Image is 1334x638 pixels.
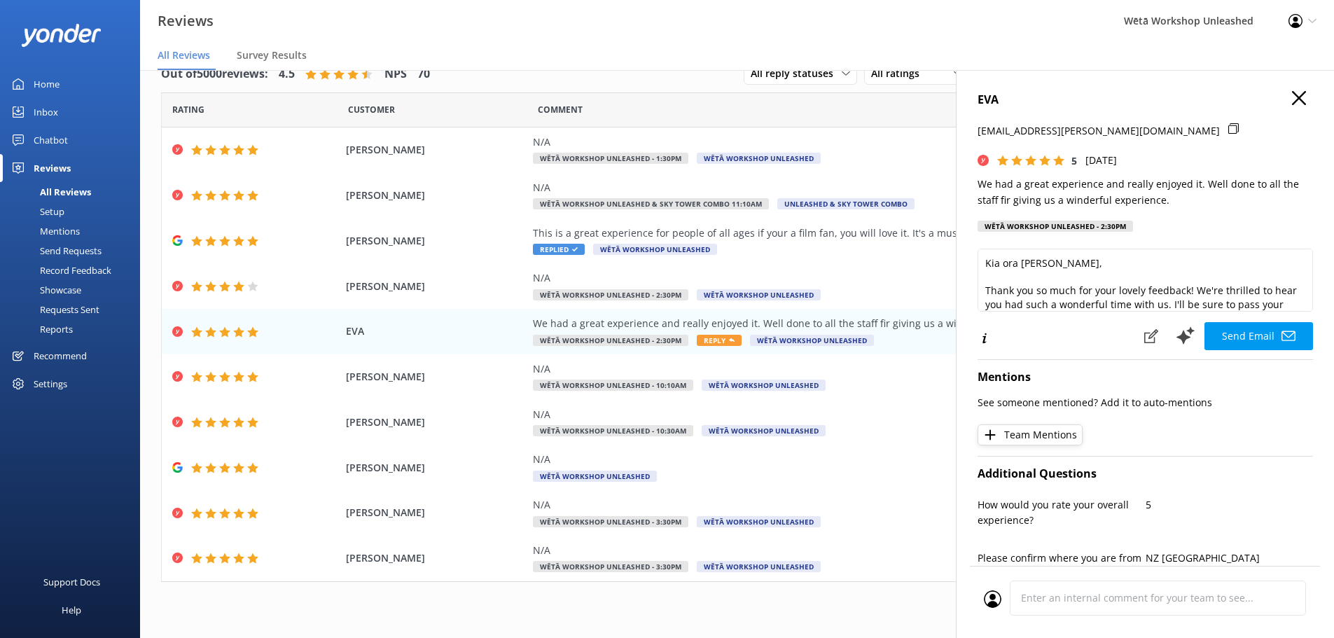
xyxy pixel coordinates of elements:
[346,233,527,249] span: [PERSON_NAME]
[978,497,1146,529] p: How would you rate your overall experience?
[346,505,527,520] span: [PERSON_NAME]
[34,98,58,126] div: Inbox
[8,241,102,261] div: Send Requests
[978,123,1220,139] p: [EMAIL_ADDRESS][PERSON_NAME][DOMAIN_NAME]
[348,103,395,116] span: Date
[8,221,80,241] div: Mentions
[533,425,693,436] span: Wētā Workshop Unleashed - 10:30am
[346,188,527,203] span: [PERSON_NAME]
[8,300,99,319] div: Requests Sent
[346,369,527,384] span: [PERSON_NAME]
[1071,154,1077,167] span: 5
[8,280,81,300] div: Showcase
[8,280,140,300] a: Showcase
[8,261,111,280] div: Record Feedback
[34,70,60,98] div: Home
[533,134,1170,150] div: N/A
[533,407,1170,422] div: N/A
[533,226,1170,241] div: This is a great experience for people of all ages if your a film fan, you will love it. It's a mu...
[697,561,821,572] span: Wētā Workshop Unleashed
[978,249,1313,312] textarea: Kia ora [PERSON_NAME], Thank you so much for your lovely feedback! We're thrilled to hear you had...
[978,424,1083,445] button: Team Mentions
[984,590,1001,608] img: user_profile.svg
[158,10,214,32] h3: Reviews
[8,261,140,280] a: Record Feedback
[1146,550,1314,566] p: NZ [GEOGRAPHIC_DATA]
[346,279,527,294] span: [PERSON_NAME]
[346,324,527,339] span: EVA
[533,471,657,482] span: Wētā Workshop Unleashed
[62,596,81,624] div: Help
[533,153,688,164] span: Wētā Workshop Unleashed - 1:30pm
[417,65,430,83] h4: 70
[346,415,527,430] span: [PERSON_NAME]
[702,380,826,391] span: Wētā Workshop Unleashed
[346,550,527,566] span: [PERSON_NAME]
[871,66,928,81] span: All ratings
[978,221,1133,232] div: Wētā Workshop Unleashed - 2:30pm
[533,361,1170,377] div: N/A
[702,425,826,436] span: Wētā Workshop Unleashed
[34,126,68,154] div: Chatbot
[533,316,1170,331] div: We had a great experience and really enjoyed it. Well done to all the staff fir giving us a winde...
[533,198,769,209] span: Wētā Workshop Unleashed & Sky Tower COMBO 11:10am
[384,65,407,83] h4: NPS
[1085,153,1117,168] p: [DATE]
[697,335,742,346] span: Reply
[593,244,717,255] span: Wētā Workshop Unleashed
[697,153,821,164] span: Wētā Workshop Unleashed
[346,142,527,158] span: [PERSON_NAME]
[158,48,210,62] span: All Reviews
[697,516,821,527] span: Wētā Workshop Unleashed
[978,91,1313,109] h4: EVA
[8,221,140,241] a: Mentions
[978,368,1313,387] h4: Mentions
[697,289,821,300] span: Wētā Workshop Unleashed
[279,65,295,83] h4: 4.5
[750,335,874,346] span: Wētā Workshop Unleashed
[533,543,1170,558] div: N/A
[533,335,688,346] span: Wētā Workshop Unleashed - 2:30pm
[34,154,71,182] div: Reviews
[8,202,64,221] div: Setup
[533,452,1170,467] div: N/A
[533,289,688,300] span: Wētā Workshop Unleashed - 2:30pm
[8,300,140,319] a: Requests Sent
[751,66,842,81] span: All reply statuses
[237,48,307,62] span: Survey Results
[346,460,527,476] span: [PERSON_NAME]
[8,182,91,202] div: All Reviews
[172,103,204,116] span: Date
[533,180,1170,195] div: N/A
[533,497,1170,513] div: N/A
[533,380,693,391] span: Wētā Workshop Unleashed - 10:10am
[8,202,140,221] a: Setup
[34,370,67,398] div: Settings
[978,550,1146,566] p: Please confirm where you are from
[533,516,688,527] span: Wētā Workshop Unleashed - 3:30pm
[978,465,1313,483] h4: Additional Questions
[978,176,1313,208] p: We had a great experience and really enjoyed it. Well done to all the staff fir giving us a winde...
[533,561,688,572] span: Wētā Workshop Unleashed - 3:30pm
[533,244,585,255] span: Replied
[8,319,140,339] a: Reports
[43,568,100,596] div: Support Docs
[21,24,102,47] img: yonder-white-logo.png
[161,65,268,83] h4: Out of 5000 reviews:
[538,103,583,116] span: Question
[1292,91,1306,106] button: Close
[777,198,915,209] span: Unleashed & Sky Tower Combo
[34,342,87,370] div: Recommend
[8,319,73,339] div: Reports
[8,182,140,202] a: All Reviews
[1204,322,1313,350] button: Send Email
[533,270,1170,286] div: N/A
[8,241,140,261] a: Send Requests
[1146,497,1314,513] p: 5
[978,395,1313,410] p: See someone mentioned? Add it to auto-mentions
